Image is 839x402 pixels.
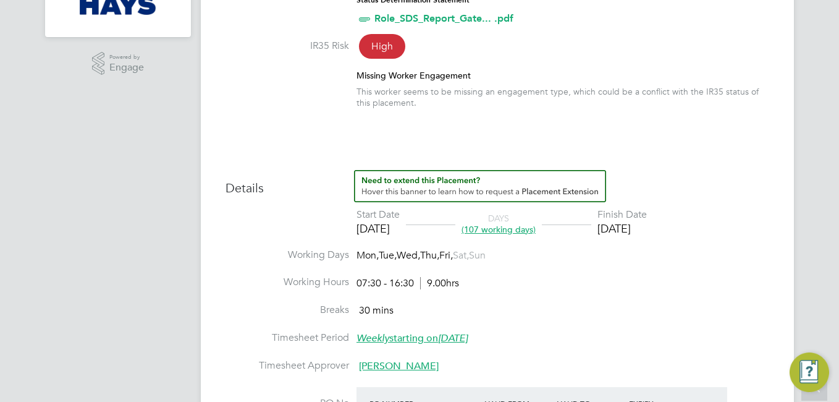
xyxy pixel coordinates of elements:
div: Finish Date [597,208,647,221]
h3: Details [226,170,769,196]
em: Weekly [356,332,389,344]
span: Mon, [356,249,379,262]
span: Sat, [453,249,469,262]
span: Thu, [420,249,439,262]
button: How to extend a Placement? [354,170,606,202]
span: Sun [469,249,486,262]
label: Breaks [226,304,349,317]
button: Engage Resource Center [790,353,829,392]
span: Engage [109,62,144,73]
a: Role_SDS_Report_Gate... .pdf [374,12,513,24]
span: Fri, [439,249,453,262]
label: Working Hours [226,276,349,289]
div: [DATE] [597,221,647,236]
em: [DATE] [438,332,468,344]
label: Working Days [226,249,349,262]
label: Timesheet Period [226,331,349,344]
span: 30 mins [359,304,394,317]
span: Powered by [109,52,144,62]
div: Start Date [356,208,400,221]
div: DAYS [455,213,542,235]
label: Timesheet Approver [226,359,349,372]
span: Tue, [379,249,397,262]
span: 9.00hrs [420,277,459,289]
label: IR35 Risk [226,40,349,53]
span: starting on [356,332,468,344]
span: High [359,34,405,59]
div: 07:30 - 16:30 [356,277,459,290]
span: (107 working days) [462,224,536,235]
a: Powered byEngage [92,52,145,75]
span: Wed, [397,249,420,262]
span: [PERSON_NAME] [359,360,439,372]
div: Missing Worker Engagement [356,70,769,81]
div: This worker seems to be missing an engagement type, which could be a conflict with the IR35 statu... [356,86,769,108]
div: [DATE] [356,221,400,236]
